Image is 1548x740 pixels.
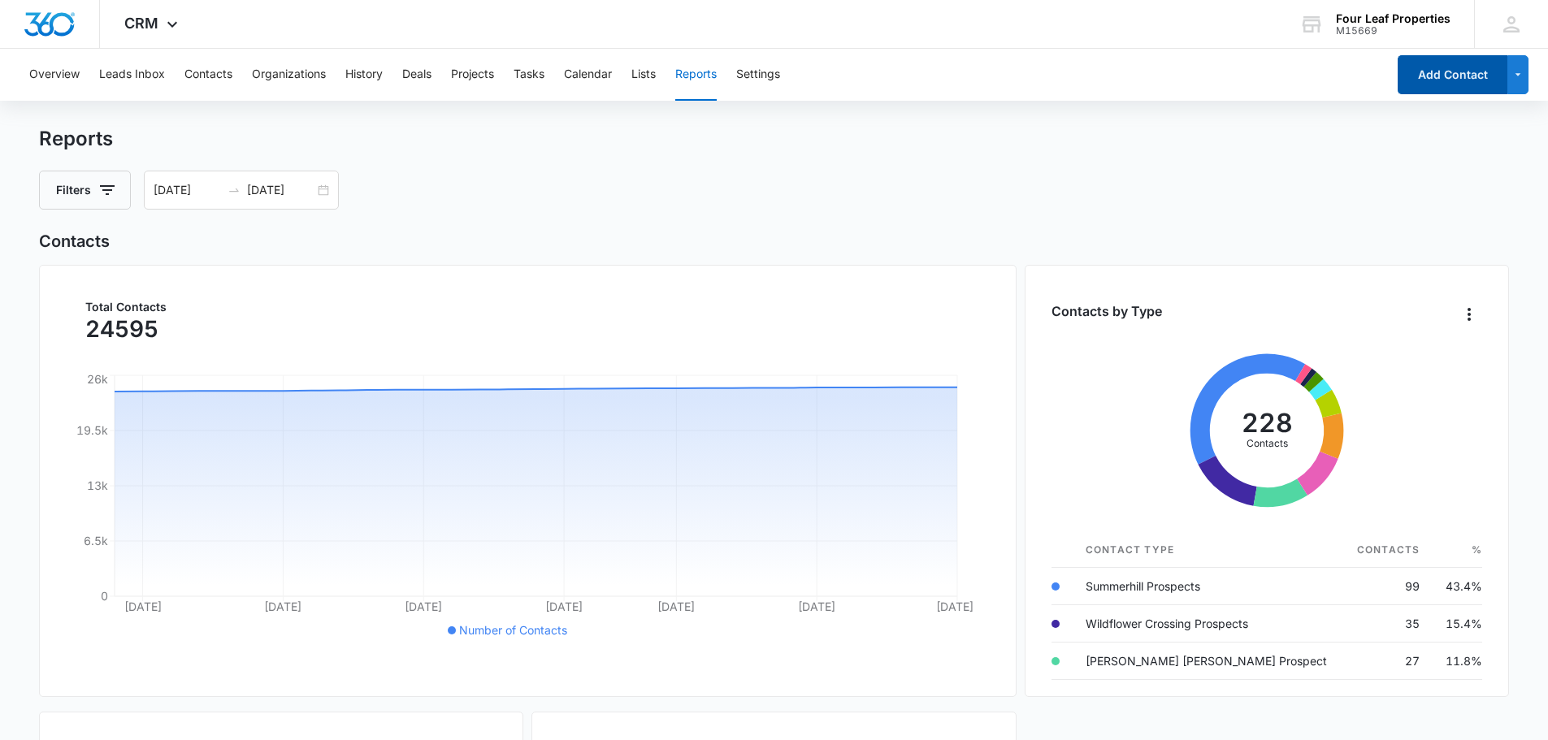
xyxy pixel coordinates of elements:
h2: Contacts [39,229,1510,253]
td: 23 [1344,680,1433,717]
th: % [1433,533,1482,568]
input: End date [247,181,314,199]
td: 43.4% [1433,568,1482,605]
p: Total Contacts [85,301,167,313]
span: CRM [124,15,158,32]
td: North Branch Prospects [1073,680,1344,717]
span: swap-right [228,184,241,197]
button: Tasks [514,49,544,101]
td: [PERSON_NAME] [PERSON_NAME] Prospect [1073,643,1344,680]
tspan: [DATE] [545,599,583,613]
tspan: 26k [87,372,108,386]
td: 99 [1344,568,1433,605]
button: Deals [402,49,431,101]
td: 10.1% [1433,680,1482,717]
th: Contacts [1344,533,1433,568]
td: 11.8% [1433,643,1482,680]
span: to [228,184,241,197]
div: account name [1336,12,1450,25]
tspan: 19.5k [76,423,108,437]
button: Reports [675,49,717,101]
tspan: [DATE] [798,599,835,613]
td: Wildflower Crossing Prospects [1073,605,1344,643]
tspan: [DATE] [657,599,695,613]
td: 27 [1344,643,1433,680]
div: account id [1336,25,1450,37]
button: Lists [631,49,656,101]
tspan: [DATE] [124,599,161,613]
button: Organizations [252,49,326,101]
button: History [345,49,383,101]
p: 24595 [85,316,158,342]
tspan: [DATE] [264,599,301,613]
h3: Contacts by Type [1052,301,1162,321]
input: Start date [154,181,221,199]
button: Projects [451,49,494,101]
button: Settings [736,49,780,101]
button: Overview [29,49,80,101]
h1: Reports [39,127,113,151]
button: Overflow Menu [1456,301,1482,327]
th: Contact Type [1073,533,1344,568]
button: Filters [39,171,131,210]
tspan: 6.5k [84,534,108,547]
button: Contacts [184,49,232,101]
td: 15.4% [1433,605,1482,643]
button: Leads Inbox [99,49,165,101]
td: 35 [1344,605,1433,643]
tspan: 13k [87,478,108,492]
tspan: [DATE] [405,599,442,613]
tspan: 0 [101,589,108,603]
tspan: [DATE] [936,599,973,613]
td: Summerhill Prospects [1073,568,1344,605]
span: Number of Contacts [459,623,567,637]
button: Calendar [564,49,612,101]
button: Add Contact [1398,55,1507,94]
